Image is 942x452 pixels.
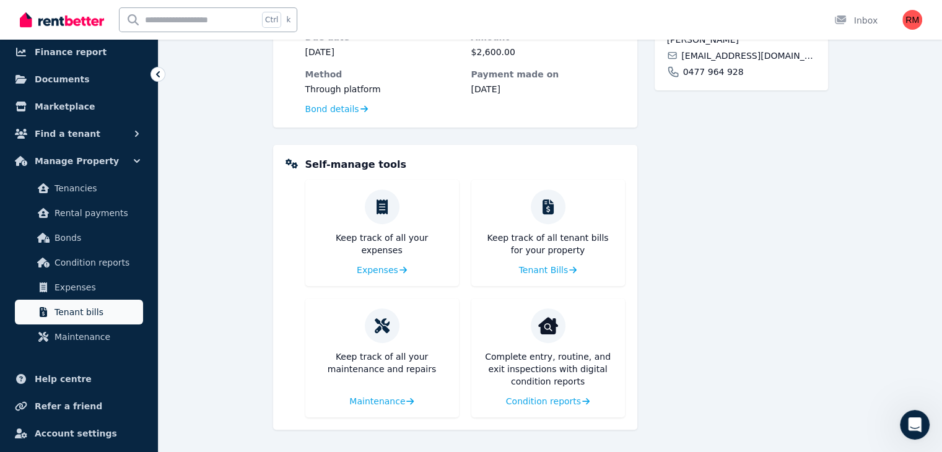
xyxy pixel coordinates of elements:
a: Finance report [10,40,148,64]
a: Help centre [10,367,148,391]
span: 0477 964 928 [683,66,744,78]
a: Tenant bills [15,300,143,324]
button: Find a tenant [10,121,148,146]
dd: $2,600.00 [471,46,625,58]
div: Profile image for The RentBetter TeamBased on our help resources, you can make various adjustment... [13,165,235,211]
img: Rita Manoshina [902,10,922,30]
button: Search for help [18,276,230,301]
p: Keep track of all your maintenance and repairs [315,350,449,375]
p: Complete entry, routine, and exit inspections with digital condition reports [481,350,615,388]
img: Profile image for Jeremy [133,20,157,45]
button: Help [165,338,248,388]
img: Profile image for The RentBetter Team [25,175,50,200]
span: Expenses [357,264,398,276]
a: Account settings [10,421,148,446]
a: Documents [10,67,148,92]
div: Close [213,20,235,42]
h5: Self-manage tools [305,157,406,172]
a: Rental payments [15,201,143,225]
a: Maintenance [349,395,414,407]
span: Rental payments [55,206,138,220]
button: Messages [82,338,165,388]
span: Search for help [25,282,100,295]
a: Marketplace [10,94,148,119]
span: Condition reports [506,395,581,407]
span: Finance report [35,45,107,59]
span: Refer a friend [35,399,102,414]
img: logo [25,24,108,43]
span: [PERSON_NAME] [667,33,816,46]
span: Tenancies [55,181,138,196]
dt: Payment made on [471,68,625,80]
p: Hi [PERSON_NAME] [25,88,223,109]
p: Keep track of all tenant bills for your property [481,232,615,256]
span: Find a tenant [35,126,100,141]
a: Maintenance [15,324,143,349]
button: Manage Property [10,149,148,173]
div: Recent message [25,157,222,170]
span: Help centre [35,372,92,386]
img: RentBetter [20,11,104,29]
span: Account settings [35,426,117,441]
dd: Through platform [305,83,459,95]
div: Send us a messageWe typically reply in under 30 minutes [12,217,235,264]
p: How can we help? [25,109,223,130]
img: Condition reports [538,316,558,336]
div: The RentBetter Team [55,188,147,201]
p: Keep track of all your expenses [315,232,449,256]
span: Home [27,369,55,378]
span: k [286,15,290,25]
span: Messages [103,369,146,378]
div: • 1h ago [149,188,185,201]
a: Bond details [305,103,368,115]
span: Condition reports [55,255,138,270]
span: Expenses [55,280,138,295]
span: Maintenance [55,329,138,344]
span: Maintenance [349,395,405,407]
span: [EMAIL_ADDRESS][DOMAIN_NAME] [681,50,815,62]
span: Documents [35,72,90,87]
a: Condition reports [15,250,143,275]
a: Expenses [357,264,407,276]
div: Rental Payments - How They Work [25,334,207,347]
a: Tenant Bills [519,264,577,276]
div: Send us a message [25,228,207,241]
span: Tenant bills [55,305,138,319]
span: Manage Property [35,154,119,168]
a: Expenses [15,275,143,300]
a: Condition reports [506,395,590,407]
div: We typically reply in under 30 minutes [25,241,207,254]
div: Recent messageProfile image for The RentBetter TeamBased on our help resources, you can make vari... [12,146,235,211]
dd: [DATE] [305,46,459,58]
div: Inbox [834,14,878,27]
a: Tenancies [15,176,143,201]
dt: Method [305,68,459,80]
span: Tenant Bills [519,264,569,276]
span: Ctrl [262,12,281,28]
img: Profile image for Rochelle [156,20,181,45]
dd: [DATE] [471,83,625,95]
span: Bonds [55,230,138,245]
div: Rental Payments - How They Work [18,329,230,352]
span: Marketplace [35,99,95,114]
a: Refer a friend [10,394,148,419]
a: Bonds [15,225,143,250]
span: Bond details [305,103,359,115]
span: Help [196,369,216,378]
iframe: Intercom live chat [900,410,930,440]
div: How much does it cost? [18,306,230,329]
img: Profile image for Earl [180,20,204,45]
div: How much does it cost? [25,311,207,324]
